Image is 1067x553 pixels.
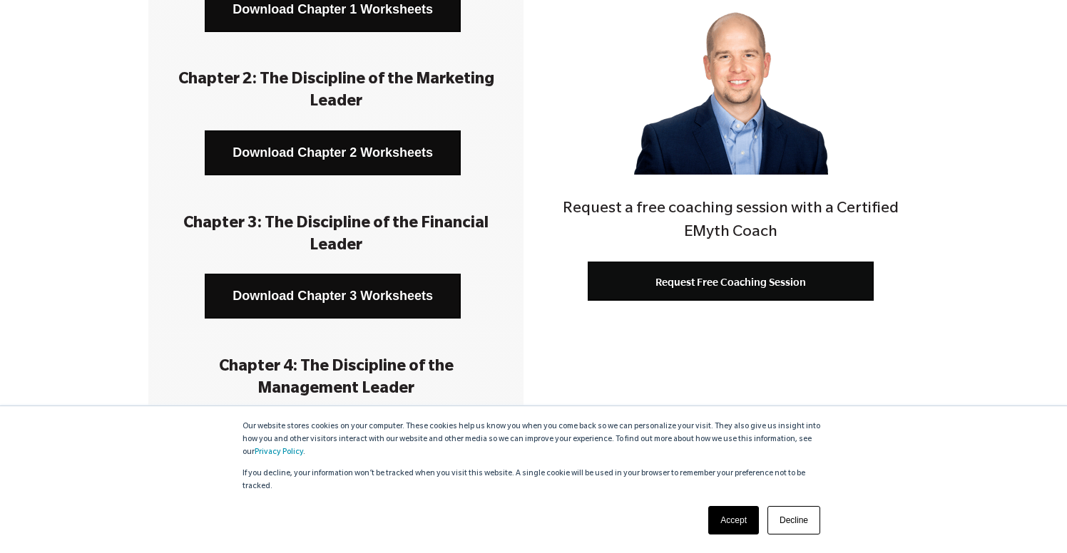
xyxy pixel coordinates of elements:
[242,467,824,493] p: If you decline, your information won’t be tracked when you visit this website. A single cookie wi...
[170,70,502,114] h3: Chapter 2: The Discipline of the Marketing Leader
[255,448,303,457] a: Privacy Policy
[205,274,461,319] a: Download Chapter 3 Worksheets
[170,357,502,401] h3: Chapter 4: The Discipline of the Management Leader
[767,506,820,534] a: Decline
[543,198,919,246] h4: Request a free coaching session with a Certified EMyth Coach
[242,420,824,459] p: Our website stores cookies on your computer. These cookies help us know you when you come back so...
[588,262,874,301] a: Request Free Coaching Session
[205,130,461,175] a: Download Chapter 2 Worksheets
[170,214,502,258] h3: Chapter 3: The Discipline of the Financial Leader
[708,506,759,534] a: Accept
[655,276,806,288] span: Request Free Coaching Session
